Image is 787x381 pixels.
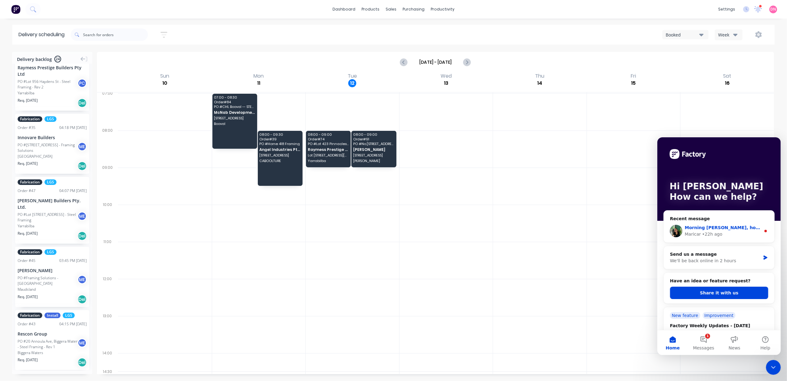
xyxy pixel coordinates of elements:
[766,360,781,375] iframe: Intercom live chat
[83,28,148,41] input: Search for orders
[18,125,36,131] div: Order # 35
[214,105,255,109] span: PO # CHL Booval -- STEEL ROOF TRUSSES - Rev 4
[13,140,111,147] h2: Have an idea or feature request?
[442,79,450,87] div: 13
[18,212,79,223] div: PO #Lot [STREET_ADDRESS] - Steel Framing
[44,179,57,185] span: LGS
[18,179,42,185] span: Fabrication
[259,153,300,157] span: [STREET_ADDRESS]
[97,127,118,164] div: 08:00
[353,137,394,141] span: Order # 91
[18,357,38,363] span: Req. [DATE]
[715,5,738,14] div: settings
[93,193,123,218] button: Help
[71,208,83,213] span: News
[103,208,113,213] span: Help
[97,368,118,375] div: 14:30
[771,6,776,12] span: DN
[18,197,87,210] div: [PERSON_NAME] Builders Pty. Ltd.
[18,287,87,292] div: Maudsland
[353,153,394,157] span: [STREET_ADDRESS]
[44,249,57,255] span: LGS
[77,231,87,241] div: Del
[259,159,300,163] span: CABOOLTURE
[18,79,79,90] div: PO #Lot 956 Haydens St - Steel Framing - Rev 2
[31,193,62,218] button: Messages
[59,321,87,327] div: 04:15 PM [DATE]
[18,339,79,350] div: PO #20 Annoula Ave, Biggera Waters - Steel Framing - Rev 1
[45,175,78,182] div: Improvement
[308,133,349,136] span: 08:00 - 09:00
[17,56,52,62] span: Delivery backlog
[715,29,743,40] button: Week
[6,169,117,205] div: New featureImprovementFactory Weekly Updates - [DATE]
[348,79,356,87] div: 12
[97,349,118,368] div: 14:00
[18,258,36,263] div: Order # 45
[400,5,428,14] div: purchasing
[77,142,87,151] div: M E
[308,142,349,146] span: PO # Lot 423 Pinnacles (cnr Barunga), Yarrabilba - Steel Framing - Rev 2
[77,79,87,88] div: P C
[13,120,103,127] div: We'll be back online in 2 hours
[45,94,65,100] div: • 22h ago
[259,137,300,141] span: Order # 39
[18,294,38,300] span: Req. [DATE]
[657,137,781,355] iframe: Intercom live chat
[77,338,87,348] div: M E
[77,295,87,304] div: Del
[54,56,61,62] span: 24
[353,133,394,136] span: 08:00 - 09:00
[630,79,638,87] div: 15
[722,73,733,79] div: Sat
[97,201,118,238] div: 10:00
[77,98,87,108] div: Del
[18,275,79,286] div: PO #Framing Solutions -[GEOGRAPHIC_DATA]
[723,79,731,87] div: 16
[97,90,118,127] div: 07:00
[18,249,42,255] span: Fabrication
[59,188,87,194] div: 04:07 PM [DATE]
[353,142,394,146] span: PO # No.[STREET_ADDRESS] - Steel Framing Design & Supply - Rev 2
[214,96,255,99] span: 07:00 - 08:30
[18,313,42,318] span: Fabrication
[18,90,87,96] div: Yarrabilba
[18,142,79,153] div: PO #[STREET_ADDRESS] - Framing Solutions
[62,193,93,218] button: News
[13,114,103,120] div: Send us a message
[358,5,383,14] div: products
[329,5,358,14] a: dashboard
[214,122,255,126] span: Booval
[18,223,87,229] div: Yarrabilba
[27,94,44,100] div: Maricar
[97,238,118,275] div: 11:00
[18,350,87,356] div: Biggera Waters
[259,133,300,136] span: 08:00 - 09:30
[662,30,709,39] button: Booked
[13,175,43,182] div: New feature
[18,98,38,103] span: Req. [DATE]
[534,73,546,79] div: Thu
[97,164,118,201] div: 09:00
[536,79,544,87] div: 14
[18,154,87,159] div: [GEOGRAPHIC_DATA]
[383,5,400,14] div: sales
[44,313,61,318] span: Install
[259,148,300,152] span: Angel Industries Pty Ltd t/a Teeny Tiny Homes
[255,79,263,87] div: 11
[346,73,359,79] div: Tue
[77,161,87,171] div: Del
[259,142,300,146] span: PO # Home 418 Framing
[158,73,171,79] div: Sun
[214,110,255,114] span: McNab Developments (QLD) Pty Ltd
[11,5,20,14] img: Factory
[428,5,458,14] div: productivity
[59,125,87,131] div: 04:18 PM [DATE]
[252,73,266,79] div: Mon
